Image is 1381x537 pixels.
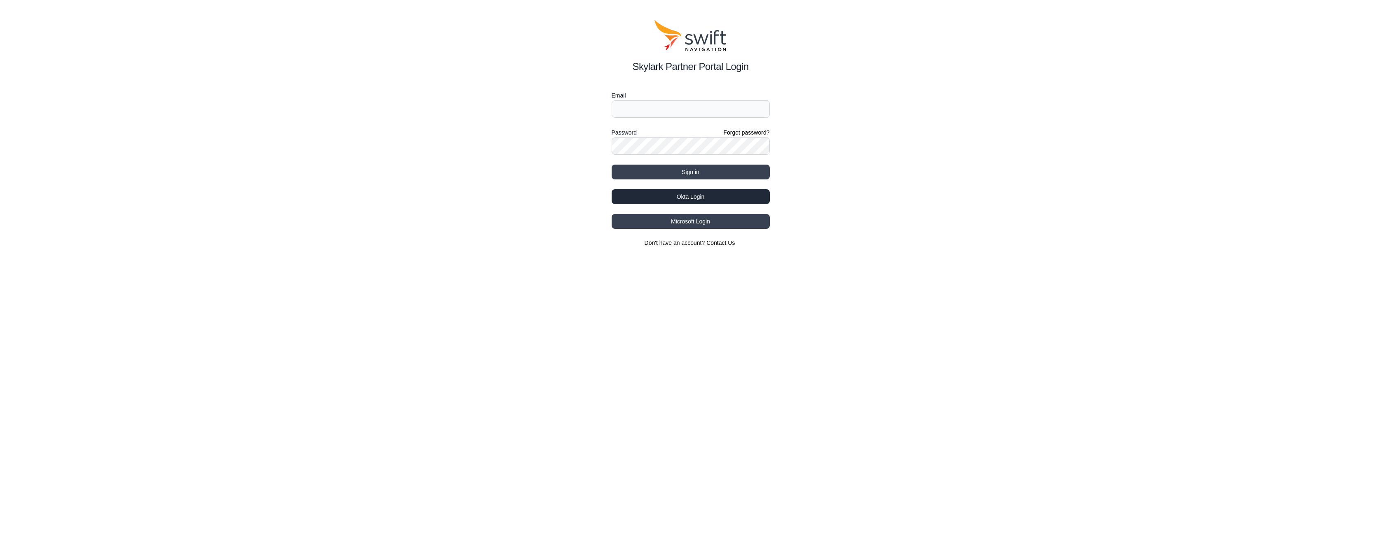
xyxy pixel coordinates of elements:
[612,59,770,74] h2: Skylark Partner Portal Login
[612,189,770,204] button: Okta Login
[723,128,769,137] a: Forgot password?
[612,239,770,247] section: Don't have an account?
[612,165,770,179] button: Sign in
[706,239,735,246] a: Contact Us
[612,91,770,100] label: Email
[612,214,770,229] button: Microsoft Login
[612,128,637,137] label: Password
